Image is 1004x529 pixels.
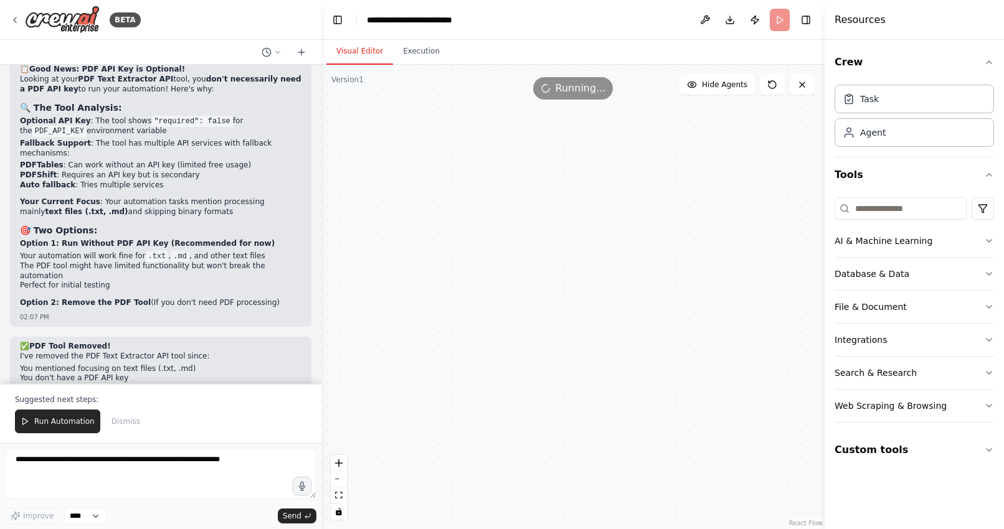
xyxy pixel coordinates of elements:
p: : Your automation tasks mention processing mainly and skipping binary formats [20,197,301,217]
div: React Flow controls [331,455,347,520]
strong: Fallback Support [20,139,91,147]
div: Web Scraping & Browsing [835,400,947,412]
strong: PDFTables [20,161,64,169]
a: React Flow attribution [789,520,823,527]
code: "required": false [151,116,232,127]
button: Hide Agents [680,75,755,95]
button: Custom tools [835,433,994,467]
div: Task [860,93,879,105]
div: Tools [835,192,994,433]
button: Hide right sidebar [797,11,815,29]
nav: breadcrumb [367,14,496,26]
button: fit view [331,487,347,503]
li: Your automation will work fine for , , and other text files [20,251,301,261]
button: Start a new chat [291,45,311,60]
button: Dismiss [105,410,146,433]
li: : Requires an API key but is secondary [20,171,301,180]
li: Perfect for initial testing [20,281,301,291]
div: Database & Data [835,268,909,280]
strong: PDF Text Extractor API [78,75,173,83]
p: I've removed the PDF Text Extractor API tool since: [20,352,301,362]
div: AI & Machine Learning [835,235,932,247]
button: Crew [835,45,994,80]
strong: don't necessarily need a PDF API key [20,75,301,93]
button: Integrations [835,324,994,356]
strong: text files (.txt, .md) [45,207,128,216]
strong: Optional API Key [20,116,91,125]
span: Dismiss [111,416,140,426]
li: : Can work without an API key (limited free usage) [20,161,301,171]
strong: PDFShift [20,171,57,179]
p: : The tool has multiple API services with fallback mechanisms: [20,139,301,158]
p: (If you don't need PDF processing) [20,298,301,308]
h2: 📋 [20,65,301,75]
button: Click to speak your automation idea [293,477,311,495]
button: File & Document [835,291,994,323]
strong: PDF Tool Removed! [29,342,111,350]
div: Version 1 [331,75,364,85]
li: : Tries multiple services [20,180,301,190]
div: File & Document [835,301,907,313]
div: 02:07 PM [20,312,301,322]
button: Improve [5,508,59,524]
button: Switch to previous chat [257,45,287,60]
button: Database & Data [835,258,994,290]
h2: ✅ [20,342,301,352]
img: Logo [25,6,100,34]
strong: 🎯 Two Options: [20,225,97,235]
strong: Auto fallback [20,180,75,189]
li: The PDF tool might have limited functionality but won't break the automation [20,261,301,281]
span: Running... [556,81,606,96]
button: AI & Machine Learning [835,225,994,257]
p: Looking at your tool, you to run your automation! Here's why: [20,75,301,94]
p: Suggested next steps: [15,395,306,405]
strong: 🔍 The Tool Analysis: [20,103,122,113]
li: You don't have a PDF API key [20,373,301,383]
p: : The tool shows for the environment variable [20,116,301,136]
span: Run Automation [34,416,95,426]
span: Improve [23,511,54,521]
h4: Resources [835,12,886,27]
button: Web Scraping & Browsing [835,390,994,422]
button: Send [278,508,316,523]
span: Send [283,511,301,521]
div: Crew [835,80,994,157]
strong: Option 1: Run Without PDF API Key (Recommended for now) [20,239,275,248]
button: zoom out [331,471,347,487]
button: toggle interactivity [331,503,347,520]
button: Hide left sidebar [329,11,346,29]
li: You mentioned focusing on text files (.txt, .md) [20,364,301,374]
button: Visual Editor [326,39,393,65]
div: Agent [860,126,886,139]
button: Tools [835,157,994,192]
code: .md [171,251,189,262]
div: Search & Research [835,367,917,379]
code: .txt [146,251,169,262]
button: Search & Research [835,357,994,389]
button: Execution [393,39,450,65]
strong: Option 2: Remove the PDF Tool [20,298,151,307]
div: Integrations [835,334,887,346]
button: zoom in [331,455,347,471]
code: PDF_API_KEY [32,126,87,137]
strong: Your Current Focus [20,197,100,206]
span: Hide Agents [702,80,747,90]
strong: Good News: PDF API Key is Optional! [29,65,185,73]
div: BETA [110,12,141,27]
button: Run Automation [15,410,100,433]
